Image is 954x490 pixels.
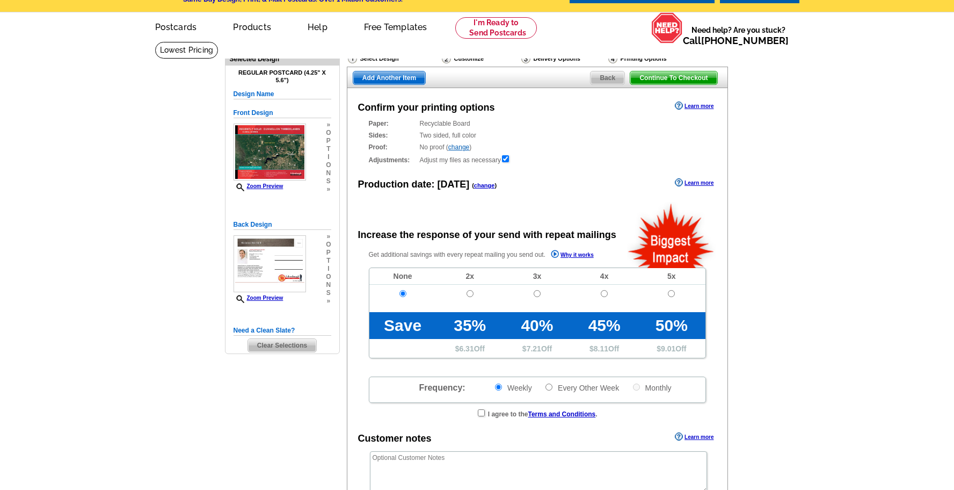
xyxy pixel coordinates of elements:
[436,312,504,339] td: 35%
[504,339,571,358] td: $ Off
[326,241,331,249] span: o
[326,137,331,145] span: p
[369,119,706,128] div: Recyclable Board
[369,155,417,165] strong: Adjustments:
[683,25,794,46] span: Need help? Are you stuck?
[369,312,436,339] td: Save
[358,100,495,115] div: Confirm your printing options
[571,268,638,285] td: 4x
[326,145,331,153] span: t
[495,384,502,391] input: Weekly
[248,339,316,352] span: Clear Selections
[326,289,331,297] span: s
[419,383,465,392] span: Frequency:
[442,54,451,63] img: Customize
[369,154,706,165] div: Adjust my files as necessary
[369,131,706,140] div: Two sided, full color
[683,35,789,46] span: Call
[369,119,417,128] strong: Paper:
[358,228,616,242] div: Increase the response of your send with repeat mailings
[358,177,497,192] div: Production date:
[571,312,638,339] td: 45%
[369,249,617,261] p: Get additional savings with every repeat mailing you send out.
[216,13,288,39] a: Products
[472,182,497,189] span: ( )
[369,142,417,152] strong: Proof:
[234,183,283,189] a: Zoom Preview
[326,273,331,281] span: o
[234,295,283,301] a: Zoom Preview
[638,312,705,339] td: 50%
[326,169,331,177] span: n
[234,220,331,230] h5: Back Design
[326,257,331,265] span: t
[633,384,640,391] input: Monthly
[326,281,331,289] span: n
[607,53,667,64] div: Printing Options
[675,178,713,187] a: Learn more
[474,182,495,189] a: change
[521,54,530,63] img: Delivery Options
[369,268,436,285] td: None
[438,179,470,190] span: [DATE]
[545,384,552,391] input: Every Other Week
[504,268,571,285] td: 3x
[326,153,331,161] span: i
[347,13,445,39] a: Free Templates
[234,124,306,181] img: small-thumb.jpg
[234,326,331,336] h5: Need a Clean Slate?
[701,35,789,46] a: [PHONE_NUMBER]
[326,121,331,129] span: »
[326,161,331,169] span: o
[326,129,331,137] span: o
[326,249,331,257] span: p
[638,268,705,285] td: 5x
[234,69,331,83] h4: Regular Postcard (4.25" x 5.6")
[494,383,532,393] label: Weekly
[347,53,441,67] div: Select Design
[369,131,417,140] strong: Sides:
[290,13,345,39] a: Help
[459,344,474,353] span: 6.31
[436,339,504,358] td: $ Off
[436,268,504,285] td: 2x
[353,71,426,85] a: Add Another Item
[326,177,331,185] span: s
[520,53,607,67] div: Delivery Options
[632,383,672,393] label: Monthly
[651,12,683,44] img: help
[630,71,717,84] span: Continue To Checkout
[234,89,331,99] h5: Design Name
[326,297,331,305] span: »
[326,185,331,193] span: »
[358,431,432,446] div: Customer notes
[353,71,425,84] span: Add Another Item
[527,344,541,353] span: 7.21
[369,142,706,152] div: No proof ( )
[448,143,469,151] a: change
[488,410,598,418] strong: I agree to the .
[608,54,617,63] img: Printing Options & Summary
[591,71,624,84] span: Back
[234,108,331,118] h5: Front Design
[138,13,214,39] a: Postcards
[544,383,619,393] label: Every Other Week
[571,339,638,358] td: $ Off
[675,102,713,110] a: Learn more
[234,235,306,292] img: small-thumb.jpg
[638,339,705,358] td: $ Off
[528,410,595,418] a: Terms and Conditions
[326,265,331,273] span: i
[326,233,331,241] span: »
[675,433,713,441] a: Learn more
[590,71,625,85] a: Back
[225,54,339,64] div: Selected Design
[627,202,716,268] img: biggestImpact.png
[441,53,520,64] div: Customize
[594,344,608,353] span: 8.11
[551,250,594,261] a: Why it works
[504,312,571,339] td: 40%
[661,344,675,353] span: 9.01
[348,54,357,63] img: Select Design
